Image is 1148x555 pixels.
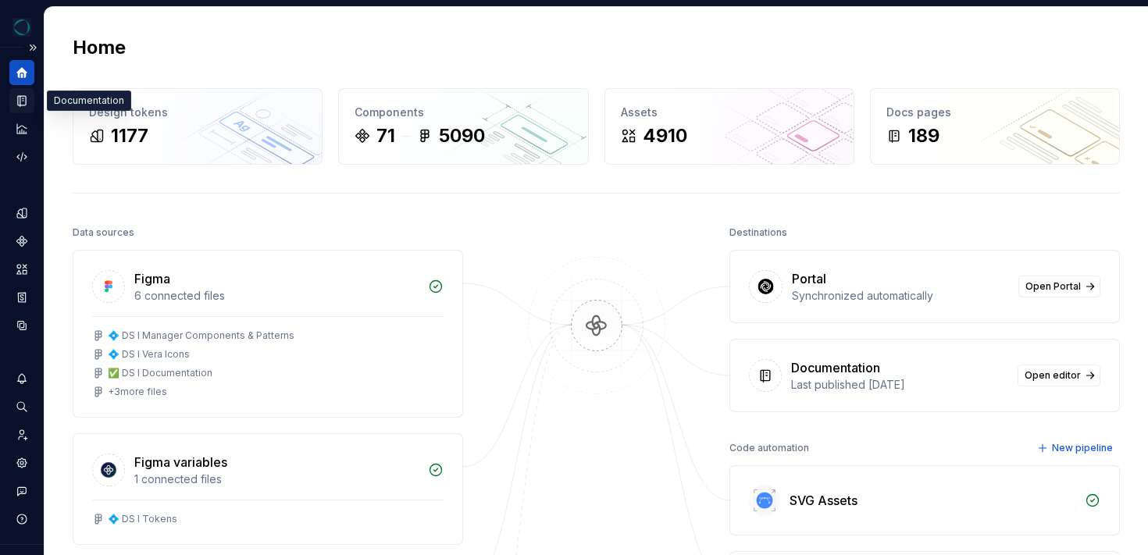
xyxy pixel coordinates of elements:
div: ✅ DS I Documentation [108,367,212,379]
a: Settings [9,450,34,475]
a: Components [9,229,34,254]
div: Components [355,105,572,120]
div: Assets [621,105,838,120]
div: 💠 DS I Vera Icons [108,348,190,361]
div: 4910 [643,123,687,148]
button: Contact support [9,479,34,503]
a: Assets [9,257,34,282]
a: Invite team [9,422,34,447]
span: Open editor [1025,369,1081,382]
h2: Home [73,35,126,60]
a: Code automation [9,144,34,169]
div: Data sources [73,222,134,244]
div: Portal [792,269,826,288]
a: Data sources [9,313,34,338]
div: Documentation [47,91,131,111]
div: + 3 more files [108,386,167,398]
div: 6 connected files [134,288,419,304]
div: Code automation [729,437,809,459]
button: Expand sidebar [22,37,44,59]
div: Last published [DATE] [791,377,1008,393]
div: Documentation [791,358,880,377]
a: Documentation [9,88,34,113]
a: Assets4910 [604,88,854,165]
img: e0e0e46e-566d-4916-84b9-f308656432a6.png [12,18,31,37]
a: Design tokens [9,201,34,226]
div: Destinations [729,222,787,244]
div: 1177 [111,123,148,148]
div: 💠 DS I Tokens [108,513,177,525]
button: Notifications [9,366,34,391]
div: SVG Assets [790,491,857,510]
button: Search ⌘K [9,394,34,419]
a: Home [9,60,34,85]
span: New pipeline [1052,442,1113,454]
a: Design tokens1177 [73,88,323,165]
span: Open Portal [1025,280,1081,293]
div: 5090 [439,123,485,148]
div: 1 connected files [134,471,419,487]
div: 71 [376,123,395,148]
a: Figma variables1 connected files💠 DS I Tokens [73,433,463,545]
a: Storybook stories [9,285,34,310]
a: Components715090 [338,88,588,165]
div: 189 [908,123,939,148]
div: Figma [134,269,170,288]
div: Synchronized automatically [792,288,1009,304]
div: Figma variables [134,453,227,471]
a: Analytics [9,116,34,141]
a: Open editor [1018,365,1100,386]
a: Docs pages189 [870,88,1120,165]
div: Docs pages [886,105,1103,120]
button: New pipeline [1032,437,1120,459]
div: 💠 DS I Manager Components & Patterns [108,329,294,342]
a: Figma6 connected files💠 DS I Manager Components & Patterns💠 DS I Vera Icons✅ DS I Documentation+3... [73,250,463,418]
a: Open Portal [1018,276,1100,297]
div: Design tokens [89,105,306,120]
